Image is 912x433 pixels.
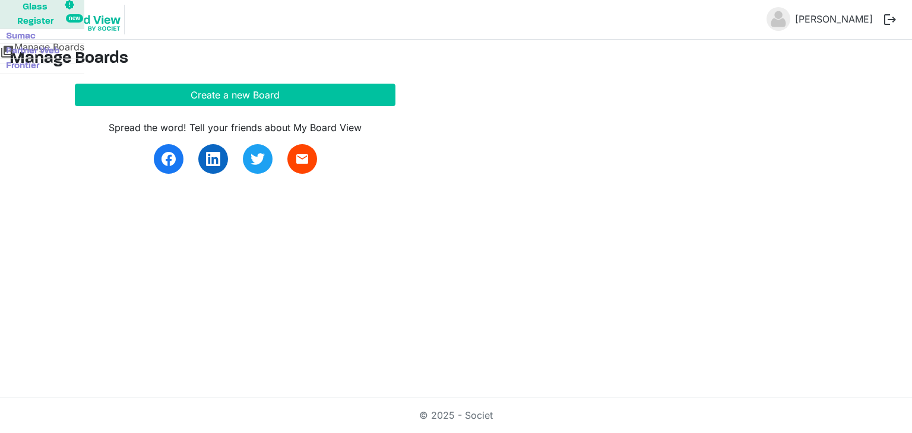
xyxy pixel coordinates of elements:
[161,152,176,166] img: facebook.svg
[287,144,317,174] a: email
[9,49,902,69] h3: Manage Boards
[295,152,309,166] span: email
[66,14,83,23] div: new
[75,84,395,106] button: Create a new Board
[206,152,220,166] img: linkedin.svg
[790,7,878,31] a: [PERSON_NAME]
[75,120,395,135] div: Spread the word! Tell your friends about My Board View
[419,409,493,421] a: © 2025 - Societ
[767,7,790,31] img: no-profile-picture.svg
[251,152,265,166] img: twitter.svg
[878,7,902,32] button: logout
